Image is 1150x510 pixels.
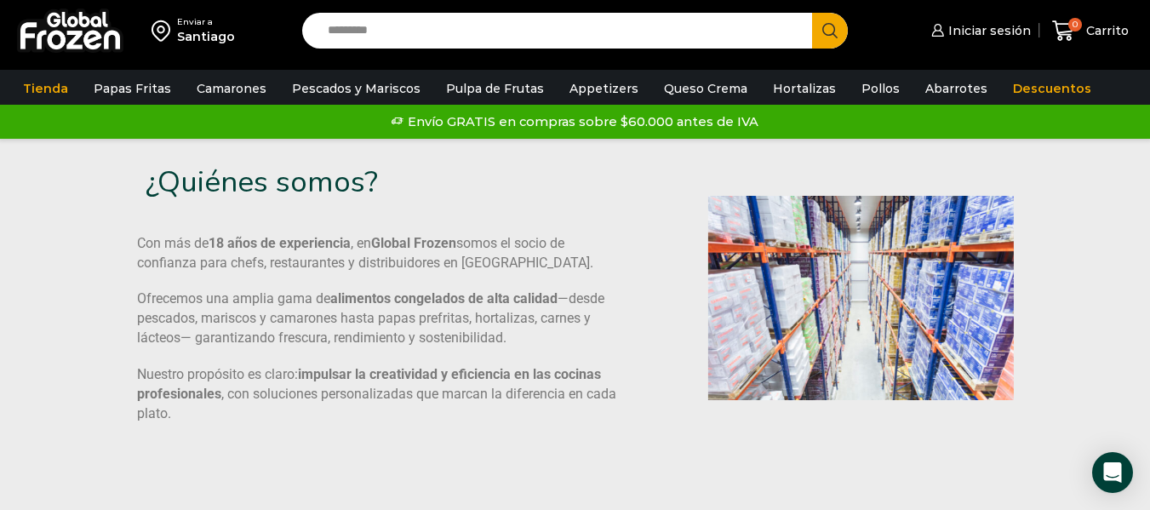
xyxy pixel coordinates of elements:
a: Hortalizas [764,72,844,105]
b: 18 años de experiencia [209,235,351,251]
img: address-field-icon.svg [152,16,177,45]
b: impulsar la creatividad y eficiencia en las cocinas profesionales [137,366,601,402]
h3: ¿Quiénes somos? [146,164,558,200]
div: Open Intercom Messenger [1092,452,1133,493]
a: Papas Fritas [85,72,180,105]
a: 0 Carrito [1048,11,1133,51]
a: Queso Crema [655,72,756,105]
div: Santiago [177,28,235,45]
a: Pulpa de Frutas [438,72,552,105]
button: Search button [812,13,848,49]
b: alimentos congelados de alta calidad [330,290,558,307]
a: Pollos [853,72,908,105]
span: 0 [1068,18,1082,32]
a: Iniciar sesión [927,14,1031,48]
p: Nuestro propósito es claro: , con soluciones personalizadas que marcan la diferencia en cada plato. [137,365,621,424]
span: Iniciar sesión [944,22,1031,39]
a: Pescados y Mariscos [283,72,429,105]
a: Abarrotes [917,72,996,105]
p: Ofrecemos una amplia gama de —desde pescados, mariscos y camarones hasta papas prefritas, hortali... [137,289,621,348]
a: Tienda [14,72,77,105]
a: Camarones [188,72,275,105]
a: Appetizers [561,72,647,105]
div: Enviar a [177,16,235,28]
p: Con más de , en somos el socio de confianza para chefs, restaurantes y distribuidores en [GEOGRAP... [137,234,621,273]
span: Carrito [1082,22,1129,39]
b: Global Frozen [371,235,456,251]
a: Descuentos [1004,72,1100,105]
